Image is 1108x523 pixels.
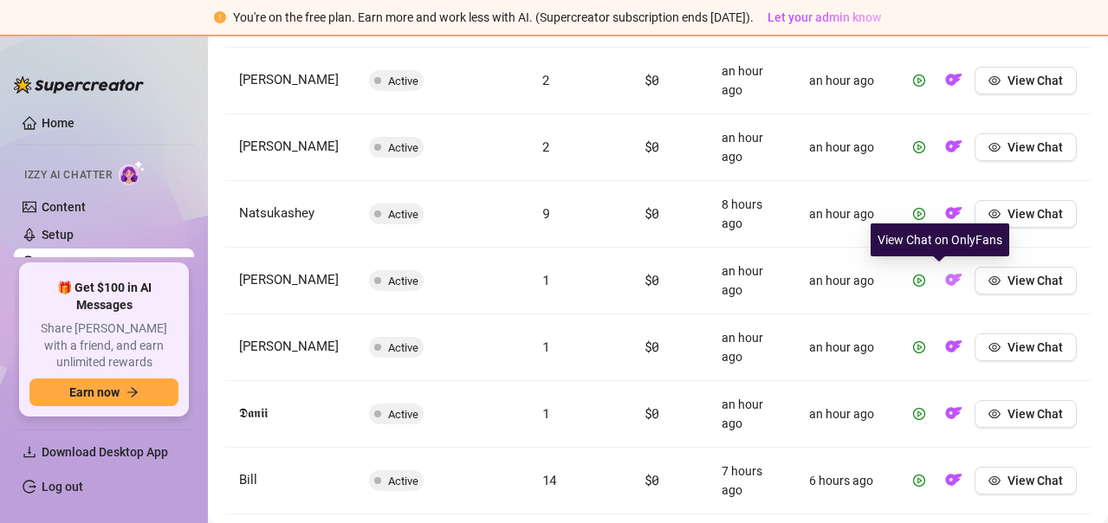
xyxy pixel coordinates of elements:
td: an hour ago [708,381,795,448]
a: OF [940,144,968,158]
a: OF [940,410,968,424]
span: [PERSON_NAME] [239,139,339,154]
img: OF [945,471,962,488]
span: View Chat [1008,474,1063,487]
td: 7 hours ago [708,448,795,514]
div: View Chat on OnlyFans [871,223,1009,256]
a: Home [42,116,75,130]
span: eye [988,74,1001,87]
button: Let your admin know [761,7,888,28]
span: [PERSON_NAME] [239,339,339,354]
span: 1 [542,404,550,422]
span: View Chat [1008,274,1063,287]
span: eye [988,475,1001,487]
span: eye [988,408,1001,420]
span: Download Desktop App [42,445,168,459]
a: OF [940,210,968,224]
button: View Chat [975,67,1077,94]
span: arrow-right [126,386,139,398]
span: Active [388,408,418,421]
button: OF [940,333,968,361]
span: Active [388,141,418,154]
span: $0 [645,338,659,355]
span: 9 [542,204,550,222]
button: OF [940,133,968,161]
img: logo-BBDzfeDw.svg [14,76,144,94]
span: View Chat [1008,207,1063,221]
td: an hour ago [795,114,891,181]
span: eye [988,274,1001,287]
span: 🎁 Get $100 in AI Messages [29,280,178,313]
td: an hour ago [708,114,795,181]
td: an hour ago [795,314,891,381]
span: Natsukashey [239,205,314,221]
span: View Chat [1008,340,1063,354]
span: [PERSON_NAME] [239,72,339,87]
span: You're on the free plan. Earn more and work less with AI. (Supercreator subscription ends [DATE]). [233,10,754,24]
span: Share [PERSON_NAME] with a friend, and earn unlimited rewards [29,320,178,371]
td: an hour ago [795,248,891,314]
span: 2 [542,138,550,155]
a: OF [940,344,968,358]
span: 2 [542,71,550,88]
td: an hour ago [708,314,795,381]
img: OF [945,71,962,88]
img: OF [945,338,962,355]
td: an hour ago [708,48,795,114]
span: View Chat [1008,74,1063,87]
span: Earn now [69,385,120,399]
td: an hour ago [795,48,891,114]
button: View Chat [975,133,1077,161]
span: Izzy AI Chatter [24,167,112,184]
span: Active [388,74,418,87]
button: OF [940,200,968,228]
button: Earn nowarrow-right [29,378,178,406]
span: Active [388,274,418,287]
img: OF [945,271,962,288]
td: an hour ago [795,181,891,248]
span: 𝕯𝖆𝖓𝖎𝖎 [239,405,268,421]
span: eye [988,341,1001,353]
button: OF [940,67,968,94]
a: OF [940,477,968,491]
td: 6 hours ago [795,448,891,514]
button: OF [940,400,968,428]
span: $0 [645,471,659,488]
a: Chat Monitoring [42,255,131,269]
span: View Chat [1008,407,1063,421]
button: View Chat [975,333,1077,361]
button: OF [940,467,968,494]
span: $0 [645,138,659,155]
span: eye [988,141,1001,153]
span: exclamation-circle [214,11,226,23]
span: eye [988,208,1001,220]
button: OF [940,267,968,294]
img: OF [945,138,962,155]
span: Bill [239,472,257,487]
a: Content [42,200,86,214]
a: Log out [42,480,83,494]
td: 8 hours ago [708,181,795,248]
span: Active [388,341,418,354]
td: an hour ago [708,248,795,314]
span: 1 [542,271,550,288]
span: $0 [645,204,659,222]
button: View Chat [975,267,1077,294]
span: $0 [645,71,659,88]
span: download [23,445,36,459]
span: View Chat [1008,140,1063,154]
span: $0 [645,404,659,422]
button: View Chat [975,400,1077,428]
span: Let your admin know [768,10,881,24]
span: Active [388,208,418,221]
img: OF [945,204,962,222]
a: OF [940,277,968,291]
td: an hour ago [795,381,891,448]
a: Setup [42,228,74,242]
button: View Chat [975,200,1077,228]
span: $0 [645,271,659,288]
img: AI Chatter [119,160,146,185]
span: 14 [542,471,557,488]
span: 1 [542,338,550,355]
img: OF [945,404,962,422]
